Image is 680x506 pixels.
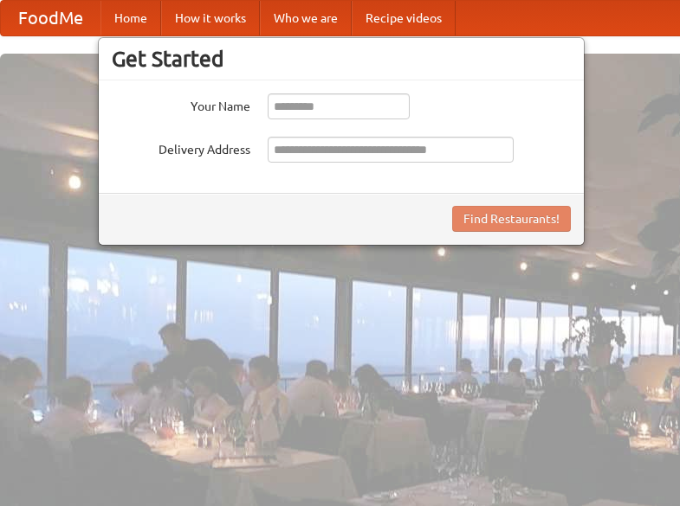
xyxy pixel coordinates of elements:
[100,1,161,35] a: Home
[112,93,250,115] label: Your Name
[452,206,571,232] button: Find Restaurants!
[161,1,260,35] a: How it works
[112,46,571,72] h3: Get Started
[352,1,456,35] a: Recipe videos
[1,1,100,35] a: FoodMe
[112,137,250,158] label: Delivery Address
[260,1,352,35] a: Who we are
